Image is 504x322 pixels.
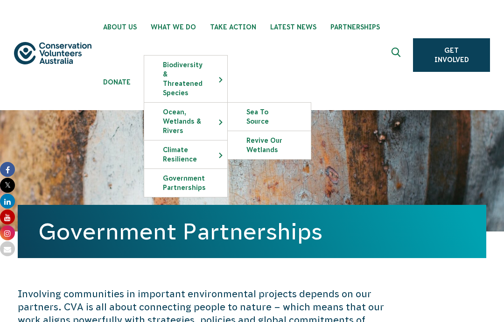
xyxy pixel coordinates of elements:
a: Government Partnerships [144,169,227,197]
a: Climate Resilience [144,140,227,168]
span: Donate [103,78,131,86]
li: Ocean, Wetlands & Rivers [144,102,228,140]
span: About Us [103,23,137,31]
span: Take Action [210,23,256,31]
h1: Government Partnerships [38,219,466,244]
img: logo.svg [14,42,91,64]
a: Ocean, Wetlands & Rivers [144,103,227,140]
a: Sea To Source [228,103,311,131]
span: Latest News [270,23,316,31]
a: Biodiversity & Threatened Species [144,56,227,102]
span: What We Do [151,23,196,31]
button: Expand search box Close search box [386,44,408,66]
a: Revive Our Wetlands [228,131,311,159]
a: Get Involved [413,38,490,72]
li: Climate Resilience [144,140,228,168]
span: Partnerships [330,23,380,31]
li: Biodiversity & Threatened Species [144,55,228,102]
span: Expand search box [392,48,403,63]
